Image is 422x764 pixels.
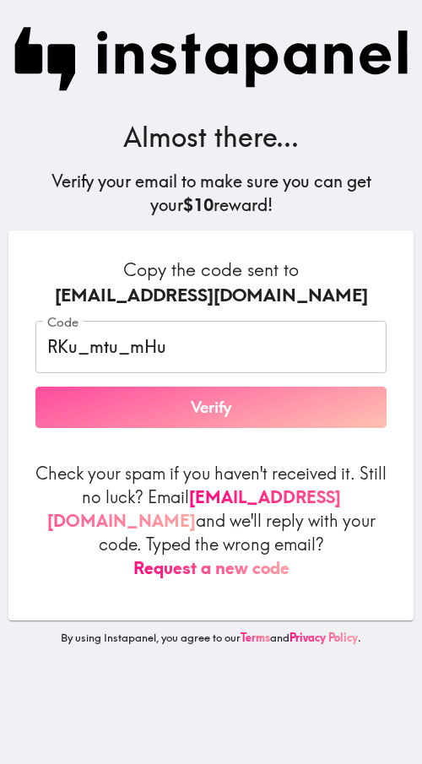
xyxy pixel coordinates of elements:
[35,283,387,308] div: [EMAIL_ADDRESS][DOMAIN_NAME]
[47,313,78,332] label: Code
[14,170,408,217] h5: Verify your email to make sure you can get your reward!
[35,321,387,373] input: xxx_xxx_xxx
[8,631,414,646] p: By using Instapanel, you agree to our and .
[289,631,358,644] a: Privacy Policy
[35,462,387,580] p: Check your spam if you haven't received it. Still no luck? Email and we'll reply with your code. ...
[47,486,341,531] a: [EMAIL_ADDRESS][DOMAIN_NAME]
[35,257,387,307] h6: Copy the code sent to
[133,556,289,580] button: Request a new code
[241,631,270,644] a: Terms
[14,27,408,91] img: Instapanel
[35,387,387,429] button: Verify
[14,118,408,156] h3: Almost there...
[183,194,214,215] b: $10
